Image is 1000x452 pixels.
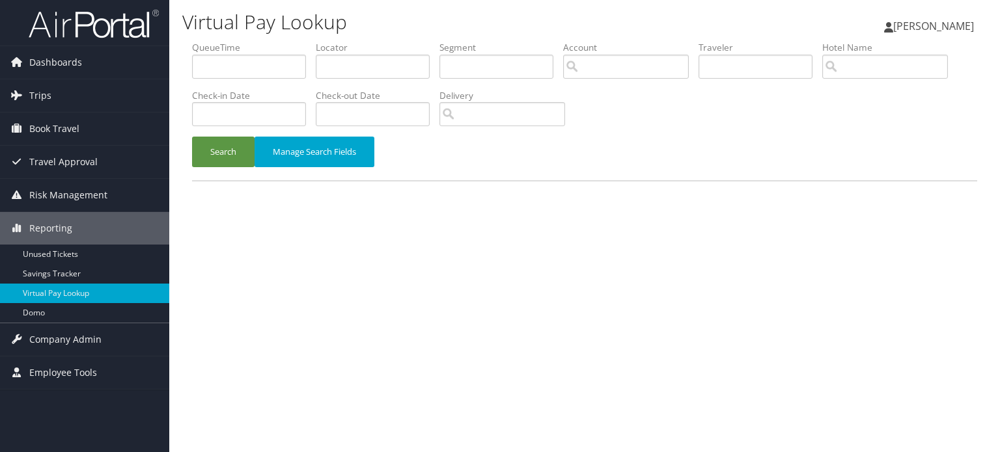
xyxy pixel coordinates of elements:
span: Dashboards [29,46,82,79]
button: Search [192,137,255,167]
label: QueueTime [192,41,316,54]
span: Company Admin [29,323,102,356]
label: Check-out Date [316,89,439,102]
img: airportal-logo.png [29,8,159,39]
label: Traveler [699,41,822,54]
span: Employee Tools [29,356,97,389]
span: [PERSON_NAME] [893,19,974,33]
span: Risk Management [29,179,107,211]
label: Locator [316,41,439,54]
label: Check-in Date [192,89,316,102]
label: Delivery [439,89,575,102]
span: Book Travel [29,113,79,145]
label: Segment [439,41,563,54]
label: Account [563,41,699,54]
button: Manage Search Fields [255,137,374,167]
h1: Virtual Pay Lookup [182,8,719,36]
span: Reporting [29,212,72,245]
label: Hotel Name [822,41,958,54]
a: [PERSON_NAME] [884,7,987,46]
span: Travel Approval [29,146,98,178]
span: Trips [29,79,51,112]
